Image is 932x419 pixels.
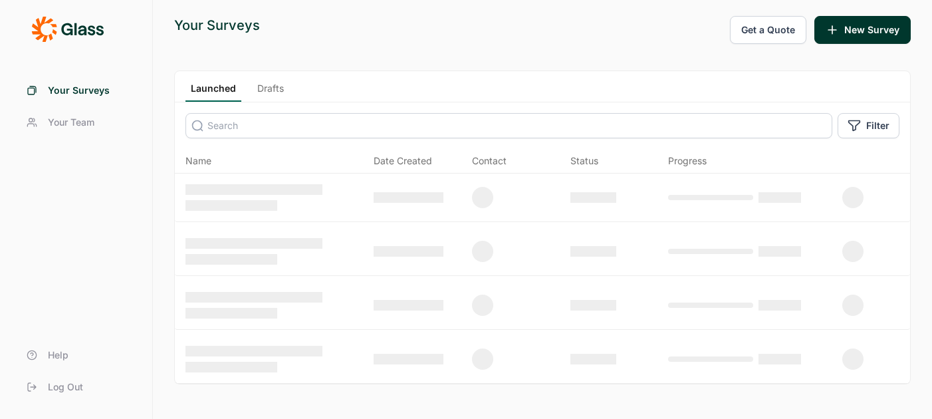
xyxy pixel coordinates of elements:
div: Your Surveys [174,16,260,35]
button: New Survey [814,16,911,44]
div: Progress [668,154,707,168]
a: Launched [185,82,241,102]
span: Log Out [48,380,83,394]
div: Status [570,154,598,168]
span: Name [185,154,211,168]
span: Date Created [374,154,432,168]
span: Your Team [48,116,94,129]
span: Help [48,349,68,362]
a: Drafts [252,82,289,102]
button: Get a Quote [730,16,806,44]
input: Search [185,113,832,138]
span: Filter [866,119,889,132]
span: Your Surveys [48,84,110,97]
button: Filter [838,113,899,138]
div: Contact [472,154,507,168]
